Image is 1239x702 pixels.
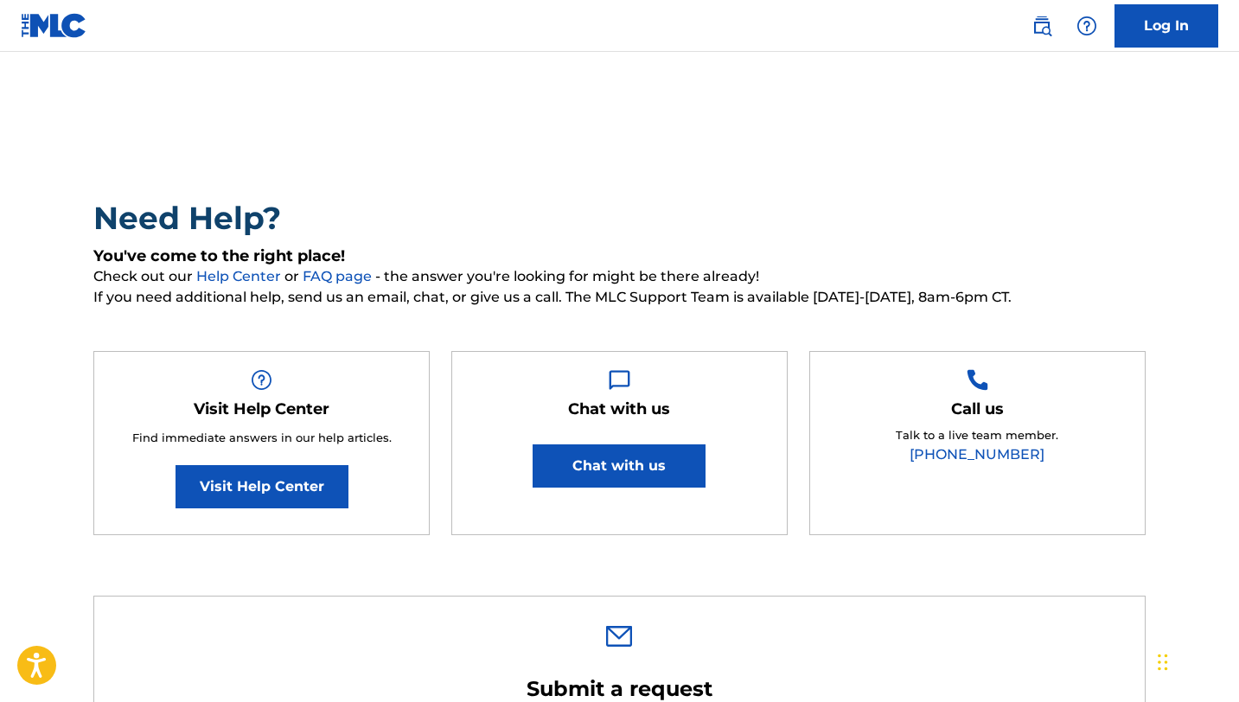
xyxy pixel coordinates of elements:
[951,399,1004,419] h5: Call us
[1031,16,1052,36] img: search
[609,369,630,391] img: Help Box Image
[132,431,392,444] span: Find immediate answers in our help articles.
[910,446,1044,463] a: [PHONE_NUMBER]
[412,676,827,702] h2: Submit a request
[1114,4,1218,48] a: Log In
[1153,619,1239,702] iframe: Chat Widget
[606,626,632,647] img: 0ff00501b51b535a1dc6.svg
[533,444,706,488] button: Chat with us
[93,287,1146,308] span: If you need additional help, send us an email, chat, or give us a call. The MLC Support Team is a...
[1076,16,1097,36] img: help
[568,399,670,419] h5: Chat with us
[251,369,272,391] img: Help Box Image
[176,465,348,508] a: Visit Help Center
[21,13,87,38] img: MLC Logo
[196,268,284,284] a: Help Center
[1158,636,1168,688] div: Drag
[1070,9,1104,43] div: Help
[194,399,329,419] h5: Visit Help Center
[967,369,988,391] img: Help Box Image
[93,246,1146,266] h5: You've come to the right place!
[896,427,1058,444] p: Talk to a live team member.
[303,268,375,284] a: FAQ page
[93,266,1146,287] span: Check out our or - the answer you're looking for might be there already!
[1025,9,1059,43] a: Public Search
[93,199,1146,238] h2: Need Help?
